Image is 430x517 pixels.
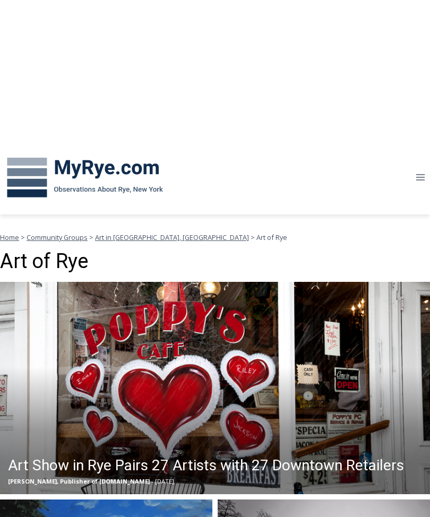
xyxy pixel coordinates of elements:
span: [PERSON_NAME], Publisher of [DOMAIN_NAME] [8,477,150,485]
span: [DATE] [155,477,174,485]
span: > [89,232,93,242]
span: - [151,477,153,485]
h2: Art Show in Rye Pairs 27 Artists with 27 Downtown Retailers [8,454,404,477]
span: Art of Rye [256,232,287,242]
span: > [251,232,255,242]
a: Art in [GEOGRAPHIC_DATA], [GEOGRAPHIC_DATA] [95,232,249,242]
a: Community Groups [27,232,88,242]
button: Open menu [410,169,430,186]
span: > [21,232,25,242]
